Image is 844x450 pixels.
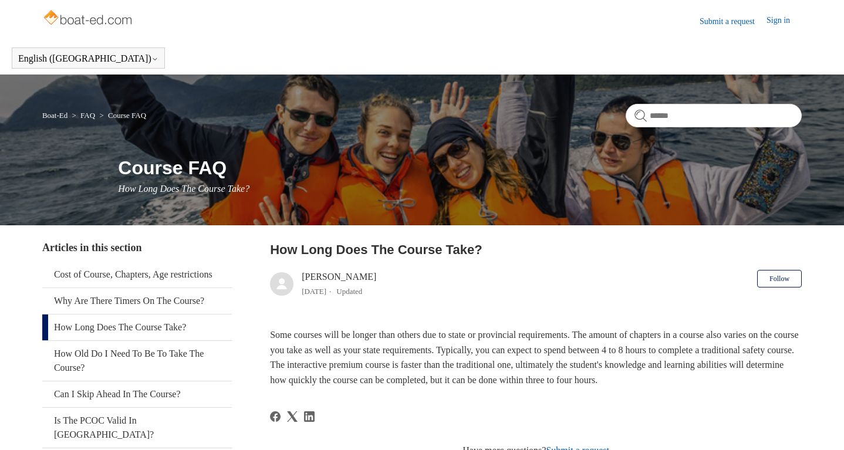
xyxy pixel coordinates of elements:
a: Is The PCOC Valid In [GEOGRAPHIC_DATA]? [42,408,232,448]
span: How Long Does The Course Take? [118,184,249,194]
div: Live chat [805,411,835,441]
svg: Share this page on X Corp [287,411,298,422]
time: 03/21/2024, 11:28 [302,287,326,296]
a: LinkedIn [304,411,315,422]
h2: How Long Does The Course Take? [270,240,802,259]
img: Boat-Ed Help Center home page [42,7,136,31]
li: Course FAQ [97,111,146,120]
a: Why Are There Timers On The Course? [42,288,232,314]
a: Cost of Course, Chapters, Age restrictions [42,262,232,287]
a: Facebook [270,411,281,422]
a: Submit a request [700,15,767,28]
p: Some courses will be longer than others due to state or provincial requirements. The amount of ch... [270,327,802,387]
input: Search [626,104,802,127]
a: FAQ [80,111,95,120]
svg: Share this page on Facebook [270,411,281,422]
a: X Corp [287,411,298,422]
a: How Old Do I Need To Be To Take The Course? [42,341,232,381]
a: How Long Does The Course Take? [42,314,232,340]
button: English ([GEOGRAPHIC_DATA]) [18,53,158,64]
span: Articles in this section [42,242,141,253]
div: [PERSON_NAME] [302,270,376,298]
a: Course FAQ [108,111,146,120]
li: Updated [336,287,362,296]
li: FAQ [69,111,97,120]
svg: Share this page on LinkedIn [304,411,315,422]
a: Sign in [767,14,802,28]
a: Can I Skip Ahead In The Course? [42,381,232,407]
li: Boat-Ed [42,111,70,120]
h1: Course FAQ [118,154,802,182]
a: Boat-Ed [42,111,67,120]
button: Follow Article [757,270,802,287]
